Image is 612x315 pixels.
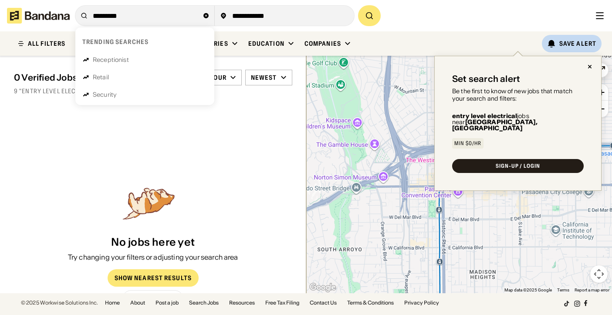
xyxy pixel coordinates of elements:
a: About [130,300,145,305]
b: entry level electrical [452,112,517,120]
a: Free Tax Filing [265,300,299,305]
div: jobs near [452,113,584,131]
div: No jobs here yet [111,236,195,249]
a: Contact Us [310,300,337,305]
div: Save Alert [559,40,596,47]
span: Map data ©2025 Google [504,288,552,292]
a: Privacy Policy [404,300,439,305]
div: Education [248,40,284,47]
div: ALL FILTERS [28,41,65,47]
div: Show Nearest Results [115,275,192,281]
a: Post a job [156,300,179,305]
a: Home [105,300,120,305]
div: Try changing your filters or adjusting your search area [68,252,238,262]
div: 0 Verified Jobs [14,72,181,83]
div: Trending searches [82,38,149,46]
b: [GEOGRAPHIC_DATA], [GEOGRAPHIC_DATA] [452,118,538,132]
a: Report a map error [575,288,609,292]
img: Bandana logotype [7,8,70,24]
a: Open this area in Google Maps (opens a new window) [308,282,337,293]
a: Terms & Conditions [347,300,394,305]
div: 9 "entry level electrical" jobs on [DOMAIN_NAME] [14,87,292,95]
div: Set search alert [452,74,520,84]
button: Map camera controls [590,265,608,283]
div: Receptionist [93,57,129,63]
a: Resources [229,300,255,305]
div: Security [93,91,117,98]
div: Newest [251,74,277,81]
div: /hour [206,74,227,81]
img: Google [308,282,337,293]
div: © 2025 Workwise Solutions Inc. [21,300,98,305]
div: Retail [93,74,109,80]
div: SIGN-UP / LOGIN [496,163,540,169]
div: Be the first to know of new jobs that match your search and filters: [452,88,584,102]
div: Companies [304,40,341,47]
div: Min $0/hr [454,141,481,146]
a: Search Jobs [189,300,219,305]
div: grid [14,100,292,184]
a: Terms (opens in new tab) [557,288,569,292]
